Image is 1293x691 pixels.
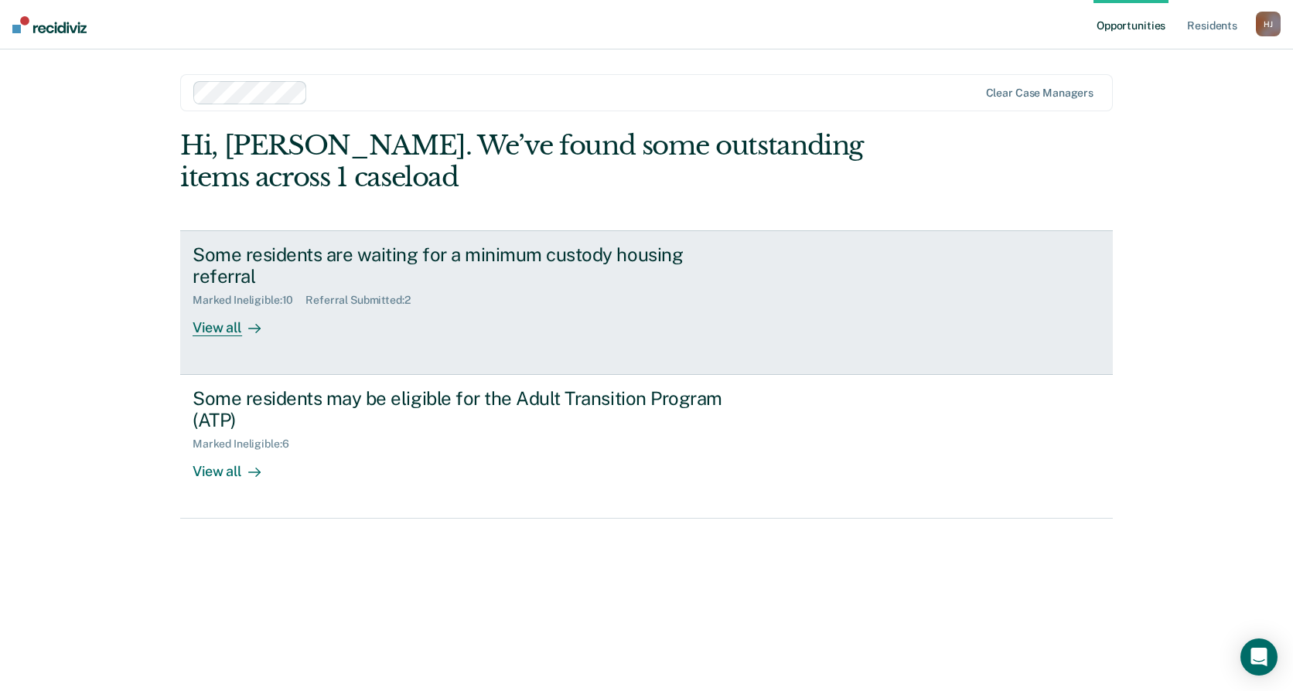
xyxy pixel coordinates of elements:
a: Some residents are waiting for a minimum custody housing referralMarked Ineligible:10Referral Sub... [180,230,1113,375]
div: View all [193,307,279,337]
div: Marked Ineligible : 10 [193,294,305,307]
a: Some residents may be eligible for the Adult Transition Program (ATP)Marked Ineligible:6View all [180,375,1113,519]
div: H J [1256,12,1281,36]
div: Some residents are waiting for a minimum custody housing referral [193,243,735,288]
img: Recidiviz [12,16,87,33]
div: Referral Submitted : 2 [305,294,422,307]
div: Hi, [PERSON_NAME]. We’ve found some outstanding items across 1 caseload [180,130,926,193]
div: Some residents may be eligible for the Adult Transition Program (ATP) [193,387,735,432]
div: Marked Ineligible : 6 [193,437,301,451]
div: Clear case managers [986,87,1093,100]
button: HJ [1256,12,1281,36]
div: Open Intercom Messenger [1240,638,1278,676]
div: View all [193,451,279,481]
